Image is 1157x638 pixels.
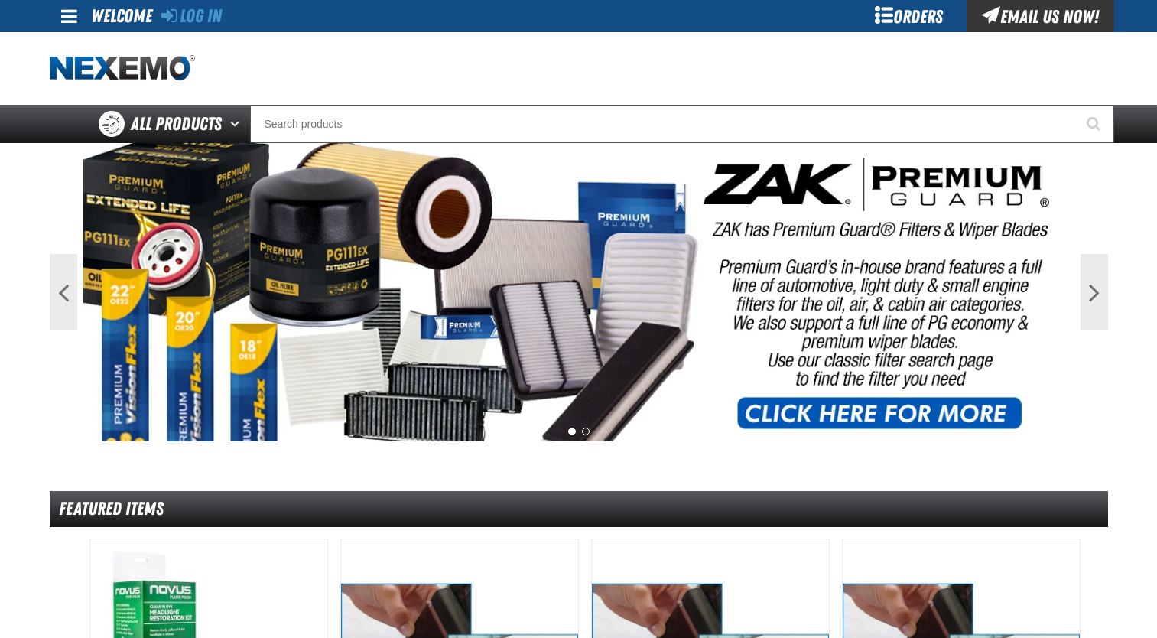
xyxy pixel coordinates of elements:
[50,491,1108,527] div: Featured Items
[50,254,77,330] button: Previous
[161,5,222,27] a: Log In
[131,110,222,138] span: All Products
[1081,254,1108,330] button: Next
[50,55,195,82] img: Nexemo logo
[582,428,590,435] button: 2 of 2
[83,143,1074,441] img: PG Filters & Wipers
[225,105,250,143] button: Open All Products pages
[1076,105,1114,143] button: Start Searching
[568,428,576,435] button: 1 of 2
[250,105,1114,143] input: Search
